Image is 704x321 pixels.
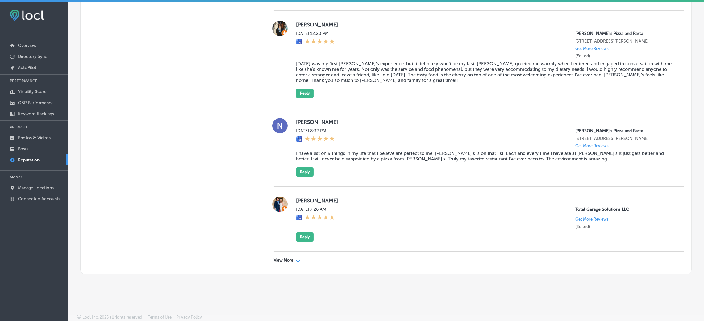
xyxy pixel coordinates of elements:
[18,89,47,94] p: Visibility Score
[296,167,314,177] button: Reply
[575,31,674,36] p: Ronnally's Pizza and Pasta
[296,61,674,83] blockquote: [DATE] was my first [PERSON_NAME]’s experience, but it definitely won’t be my last. [PERSON_NAME]...
[18,65,36,70] p: AutoPilot
[575,144,609,148] p: Get More Reviews
[296,197,674,204] label: [PERSON_NAME]
[18,146,28,152] p: Posts
[18,185,54,190] p: Manage Locations
[296,207,335,212] label: [DATE] 7:26 AM
[305,214,335,221] div: 5 Stars
[575,128,674,133] p: Ronnally's Pizza and Pasta
[18,196,60,201] p: Connected Accounts
[575,53,590,59] label: (Edited)
[296,22,674,28] label: [PERSON_NAME]
[296,119,674,125] label: [PERSON_NAME]
[296,151,674,162] blockquote: I have a list on 9 things in my life that I believe are perfect to me. [PERSON_NAME]’s is on that...
[575,207,674,212] p: Total Garage Solutions LLC
[575,136,674,141] p: 1560 Woodlane Dr
[575,46,609,51] p: Get More Reviews
[10,10,44,21] img: fda3e92497d09a02dc62c9cd864e3231.png
[18,135,51,140] p: Photos & Videos
[305,39,335,45] div: 5 Stars
[296,232,314,242] button: Reply
[296,89,314,98] button: Reply
[82,315,143,319] p: Locl, Inc. 2025 all rights reserved.
[575,39,674,44] p: 1560 Woodlane Dr
[575,224,590,229] label: (Edited)
[274,258,293,263] p: View More
[305,136,335,143] div: 5 Stars
[575,217,609,221] p: Get More Reviews
[18,157,40,163] p: Reputation
[18,100,54,105] p: GBP Performance
[296,128,335,133] label: [DATE] 8:32 PM
[18,111,54,116] p: Keyword Rankings
[18,54,47,59] p: Directory Sync
[296,31,335,36] label: [DATE] 12:20 PM
[18,43,36,48] p: Overview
